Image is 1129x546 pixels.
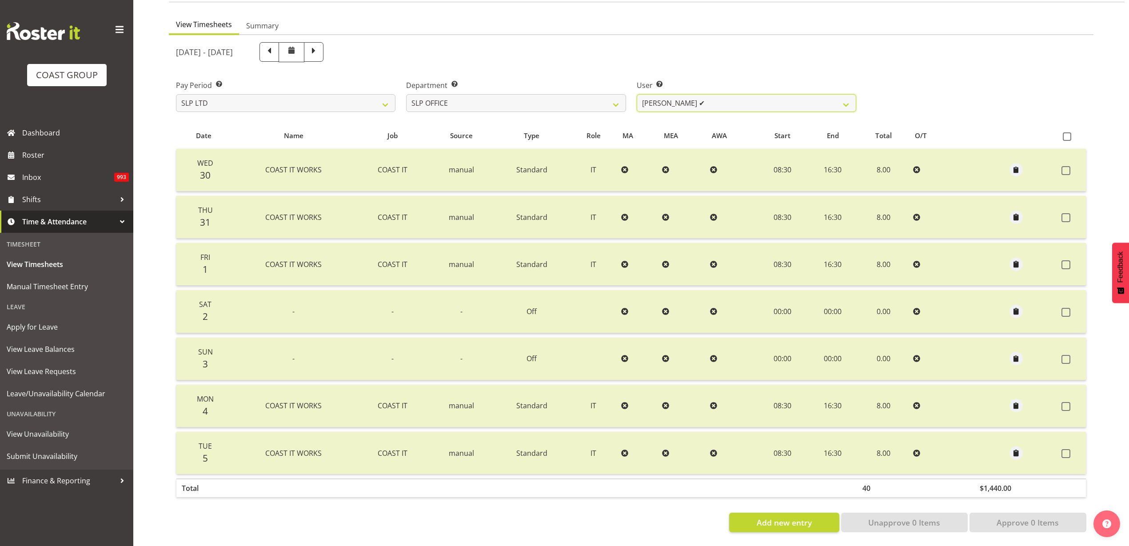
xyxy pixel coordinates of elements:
[236,131,351,141] div: Name
[406,80,626,91] label: Department
[22,171,114,184] span: Inbox
[590,165,596,175] span: IT
[2,423,131,445] a: View Unavailability
[757,338,808,380] td: 00:00
[265,165,322,175] span: COAST IT WORKS
[198,347,213,357] span: Sun
[265,401,322,410] span: COAST IT WORKS
[7,387,127,400] span: Leave/Unavailability Calendar
[176,478,231,497] th: Total
[7,450,127,463] span: Submit Unavailability
[198,205,213,215] span: Thu
[857,338,910,380] td: 0.00
[378,401,407,410] span: COAST IT
[915,131,949,141] div: O/T
[391,307,394,316] span: -
[449,448,474,458] span: manual
[808,290,858,333] td: 00:00
[22,148,129,162] span: Roster
[199,441,212,451] span: Tue
[176,19,232,30] span: View Timesheets
[378,259,407,269] span: COAST IT
[292,307,295,316] span: -
[22,474,116,487] span: Finance & Reporting
[494,432,570,474] td: Standard
[2,445,131,467] a: Submit Unavailability
[762,131,803,141] div: Start
[176,80,395,91] label: Pay Period
[808,385,858,427] td: 16:30
[181,131,226,141] div: Date
[757,149,808,191] td: 08:30
[22,193,116,206] span: Shifts
[857,385,910,427] td: 8.00
[757,243,808,286] td: 08:30
[203,405,208,417] span: 4
[378,165,407,175] span: COAST IT
[2,405,131,423] div: Unavailability
[460,307,463,316] span: -
[808,196,858,239] td: 16:30
[2,316,131,338] a: Apply for Leave
[7,320,127,334] span: Apply for Leave
[292,354,295,363] span: -
[857,149,910,191] td: 8.00
[1112,243,1129,303] button: Feedback - Show survey
[265,448,322,458] span: COAST IT WORKS
[857,290,910,333] td: 0.00
[712,131,751,141] div: AWA
[203,358,208,370] span: 3
[2,235,131,253] div: Timesheet
[176,47,233,57] h5: [DATE] - [DATE]
[114,173,129,182] span: 993
[590,259,596,269] span: IT
[729,513,839,532] button: Add new entry
[449,212,474,222] span: manual
[36,68,98,82] div: COAST GROUP
[622,131,654,141] div: MA
[813,131,852,141] div: End
[494,243,570,286] td: Standard
[7,280,127,293] span: Manual Timesheet Entry
[857,196,910,239] td: 8.00
[590,401,596,410] span: IT
[857,243,910,286] td: 8.00
[378,448,407,458] span: COAST IT
[857,432,910,474] td: 8.00
[197,394,214,404] span: Mon
[808,432,858,474] td: 16:30
[265,259,322,269] span: COAST IT WORKS
[590,448,596,458] span: IT
[200,216,211,228] span: 31
[841,513,968,532] button: Unapprove 0 Items
[7,427,127,441] span: View Unavailability
[2,275,131,298] a: Manual Timesheet Entry
[808,338,858,380] td: 00:00
[757,196,808,239] td: 08:30
[1102,519,1111,528] img: help-xxl-2.png
[757,290,808,333] td: 00:00
[808,149,858,191] td: 16:30
[7,22,80,40] img: Rosterit website logo
[7,365,127,378] span: View Leave Requests
[868,517,940,528] span: Unapprove 0 Items
[2,360,131,383] a: View Leave Requests
[974,478,1058,497] th: $1,440.00
[574,131,612,141] div: Role
[2,253,131,275] a: View Timesheets
[246,20,279,31] span: Summary
[757,385,808,427] td: 08:30
[664,131,702,141] div: MEA
[203,452,208,464] span: 5
[637,80,856,91] label: User
[7,343,127,356] span: View Leave Balances
[494,385,570,427] td: Standard
[7,258,127,271] span: View Timesheets
[460,354,463,363] span: -
[857,478,910,497] th: 40
[449,259,474,269] span: manual
[200,169,211,181] span: 30
[499,131,564,141] div: Type
[494,290,570,333] td: Off
[997,517,1059,528] span: Approve 0 Items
